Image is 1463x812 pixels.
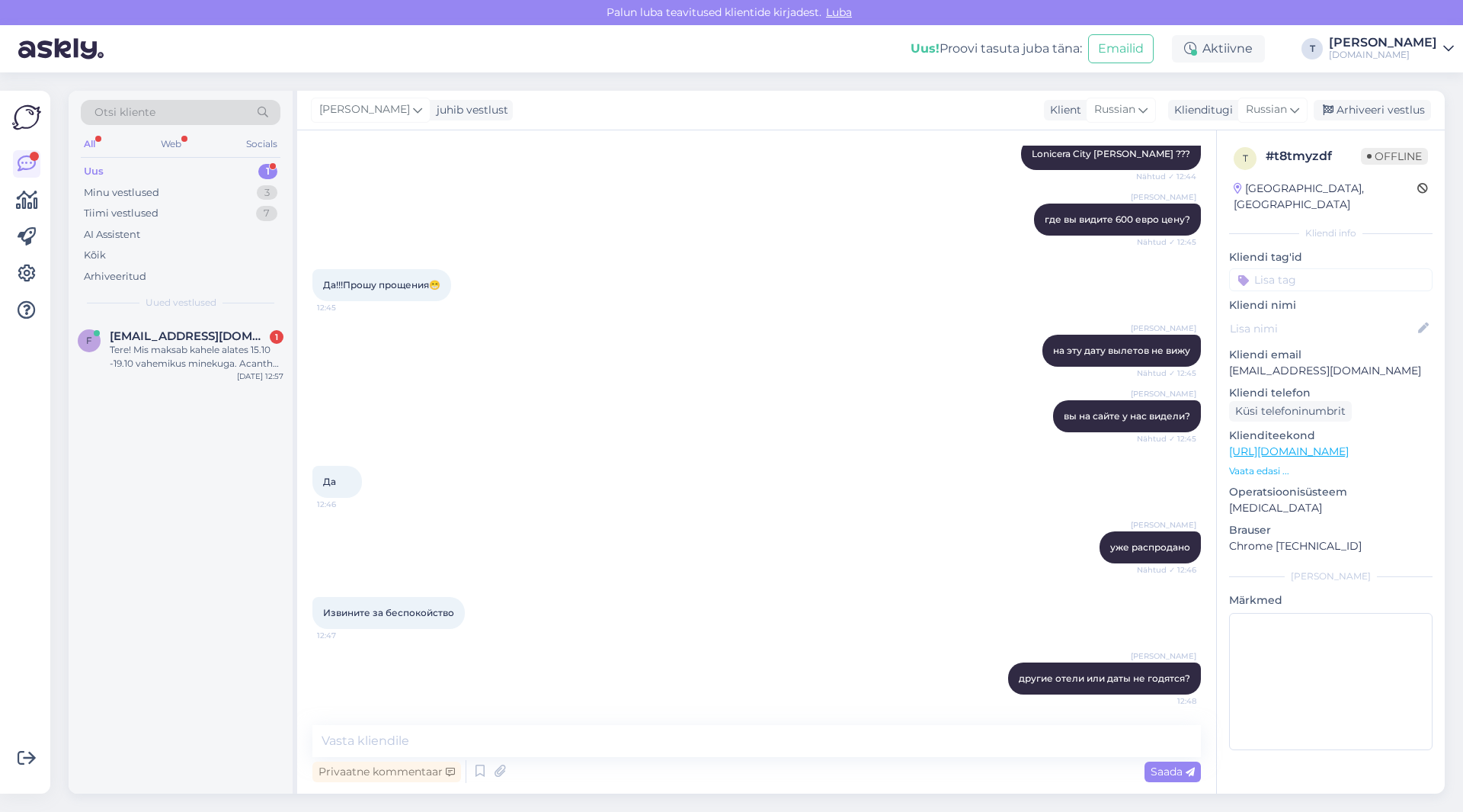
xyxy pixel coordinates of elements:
span: Saada [1151,765,1195,778]
div: Klient [1044,102,1081,118]
span: уже распродано [1110,541,1190,553]
p: Chrome [TECHNICAL_ID] [1229,538,1433,554]
div: Klienditugi [1168,102,1233,118]
span: 12:45 [317,302,374,313]
span: 12:47 [317,630,374,641]
span: Извините за беспокойство [323,607,454,618]
div: AI Assistent [84,227,140,242]
div: Privaatne kommentaar [312,762,461,782]
span: Russian [1094,101,1135,118]
span: Да!!!Прошу прощения😁 [323,279,440,290]
p: [EMAIL_ADDRESS][DOMAIN_NAME] [1229,363,1433,379]
div: [DOMAIN_NAME] [1329,49,1437,61]
div: # t8tmyzdf [1266,147,1361,165]
div: Arhiveeritud [84,269,146,284]
div: Arhiveeri vestlus [1314,100,1431,120]
span: [PERSON_NAME] [1131,323,1196,334]
p: Kliendi nimi [1229,297,1433,313]
span: Nähtud ✓ 12:45 [1137,236,1196,248]
span: f [86,335,92,346]
div: [PERSON_NAME] [1229,570,1433,583]
div: Kõik [84,248,106,263]
span: 12:48 [1139,695,1196,707]
div: [PERSON_NAME] [1329,37,1437,49]
span: где вы видите 600 евро цену? [1045,213,1190,225]
p: Kliendi tag'id [1229,249,1433,265]
span: другие отели или даты не годятся? [1019,672,1190,684]
a: [PERSON_NAME][DOMAIN_NAME] [1329,37,1454,61]
span: вы на сайте у нас видели? [1064,410,1190,422]
span: на эту дату вылетов не вижу [1053,345,1190,356]
div: Tiimi vestlused [84,206,158,221]
div: Küsi telefoninumbrit [1229,401,1352,422]
span: [PERSON_NAME] [1131,519,1196,531]
b: Uus! [911,41,940,56]
input: Lisa nimi [1230,320,1415,337]
span: [PERSON_NAME] [1131,650,1196,662]
div: 3 [257,185,277,201]
span: Да [323,476,336,487]
span: Nähtud ✓ 12:45 [1137,367,1196,379]
span: Luba [821,5,856,19]
span: Russian [1246,101,1287,118]
div: Socials [243,134,280,154]
span: felikavendel35@gmail.com [110,329,268,343]
img: Askly Logo [12,103,41,132]
div: [DATE] 12:57 [237,371,283,382]
a: [URL][DOMAIN_NAME] [1229,445,1349,458]
p: Märkmed [1229,592,1433,608]
span: Nähtud ✓ 12:46 [1137,564,1196,576]
p: Klienditeekond [1229,428,1433,444]
button: Emailid [1088,34,1154,63]
p: [MEDICAL_DATA] [1229,500,1433,516]
div: Aktiivne [1172,35,1265,63]
span: Nähtud ✓ 12:45 [1137,433,1196,445]
div: 1 [270,330,283,344]
div: All [81,134,98,154]
div: T [1301,38,1323,59]
span: [PERSON_NAME] [1131,191,1196,203]
p: Kliendi email [1229,347,1433,363]
span: Otsi kliente [94,104,155,120]
div: 7 [256,206,277,221]
p: Brauser [1229,522,1433,538]
span: [PERSON_NAME] [1131,388,1196,400]
div: Kliendi info [1229,226,1433,240]
input: Lisa tag [1229,268,1433,291]
span: t [1243,152,1248,164]
span: [PERSON_NAME] [319,101,410,118]
span: Nähtud ✓ 12:44 [1136,171,1196,182]
div: Proovi tasuta juba täna: [911,40,1082,58]
div: Web [158,134,184,154]
p: Kliendi telefon [1229,385,1433,401]
div: Uus [84,164,104,179]
span: 12:46 [317,499,374,510]
div: Minu vestlused [84,185,159,201]
div: Tere! Mis maksab kahele alates 15.10 -19.10 vahemikus minekuga. Acanthus Cennet Barut Collection [110,343,283,371]
p: Vaata edasi ... [1229,464,1433,478]
div: 1 [258,164,277,179]
span: Lonicera City [PERSON_NAME] ??? [1032,148,1190,159]
span: Uued vestlused [146,296,216,310]
div: [GEOGRAPHIC_DATA], [GEOGRAPHIC_DATA] [1234,181,1417,213]
span: Offline [1361,148,1428,165]
p: Operatsioonisüsteem [1229,484,1433,500]
div: juhib vestlust [431,102,508,118]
